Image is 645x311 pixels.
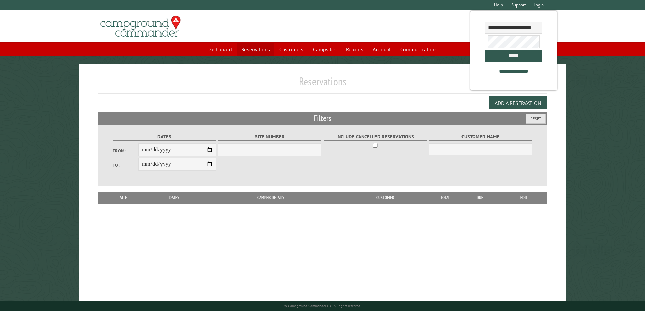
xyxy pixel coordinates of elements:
[237,43,274,56] a: Reservations
[459,192,501,204] th: Due
[324,133,427,141] label: Include Cancelled Reservations
[309,43,341,56] a: Campsites
[113,133,216,141] label: Dates
[146,192,203,204] th: Dates
[218,133,321,141] label: Site Number
[432,192,459,204] th: Total
[98,13,183,40] img: Campground Commander
[342,43,367,56] a: Reports
[284,304,361,308] small: © Campground Commander LLC. All rights reserved.
[501,192,547,204] th: Edit
[102,192,146,204] th: Site
[203,192,338,204] th: Camper Details
[113,162,138,169] label: To:
[338,192,432,204] th: Customer
[396,43,442,56] a: Communications
[429,133,532,141] label: Customer Name
[369,43,395,56] a: Account
[489,96,547,109] button: Add a Reservation
[526,114,546,124] button: Reset
[98,112,547,125] h2: Filters
[113,148,138,154] label: From:
[98,75,547,93] h1: Reservations
[203,43,236,56] a: Dashboard
[275,43,307,56] a: Customers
